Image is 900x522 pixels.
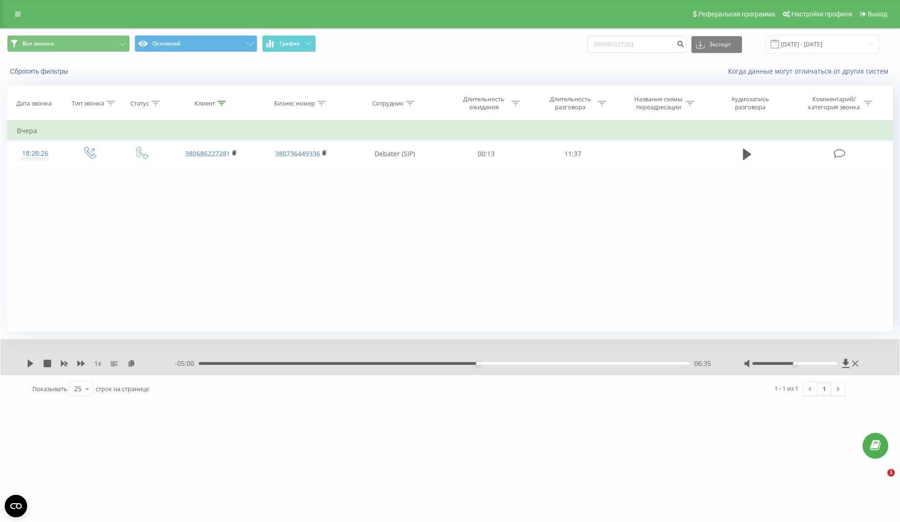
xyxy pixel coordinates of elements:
[17,144,53,163] div: 18:28:26
[817,382,831,395] a: 1
[175,359,199,368] span: - 05:00
[72,99,104,107] div: Тип звонка
[279,40,300,47] span: График
[868,469,891,492] iframe: Intercom live chat
[130,99,149,107] div: Статус
[74,384,82,393] div: 25
[694,359,711,368] span: 06:35
[587,36,687,53] input: Поиск по номеру
[7,67,73,76] button: Сбросить фильтры
[5,495,27,517] button: Open CMP widget
[185,149,230,158] a: 380686227281
[720,95,781,111] div: Аудиозапись разговора
[728,67,893,76] a: Когда данные могут отличаться от других систем
[476,362,480,365] div: Accessibility label
[195,99,215,107] div: Клиент
[372,99,404,107] div: Сотрудник
[807,95,862,111] div: Комментарий/категория звонка
[135,35,257,52] button: Основной
[275,149,320,158] a: 380736449336
[346,140,443,167] td: Debater (SIP)
[94,359,101,368] span: 1 x
[7,121,893,140] td: Вчера
[545,95,595,111] div: Длительность разговора
[868,10,887,18] span: Выход
[791,10,852,18] span: Настройки профиля
[887,469,895,477] span: 1
[443,140,529,167] td: 00:13
[32,385,67,393] span: Показывать
[459,95,509,111] div: Длительность ожидания
[262,35,316,52] button: График
[7,35,130,52] button: Все звонки
[96,385,149,393] span: строк на странице
[274,99,315,107] div: Бизнес номер
[529,140,615,167] td: 11:37
[793,362,796,365] div: Accessibility label
[16,99,52,107] div: Дата звонка
[774,384,798,393] div: 1 - 1 из 1
[633,95,683,111] div: Название схемы переадресации
[691,36,742,53] button: Экспорт
[22,40,54,47] span: Все звонки
[698,10,775,18] span: Реферальная программа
